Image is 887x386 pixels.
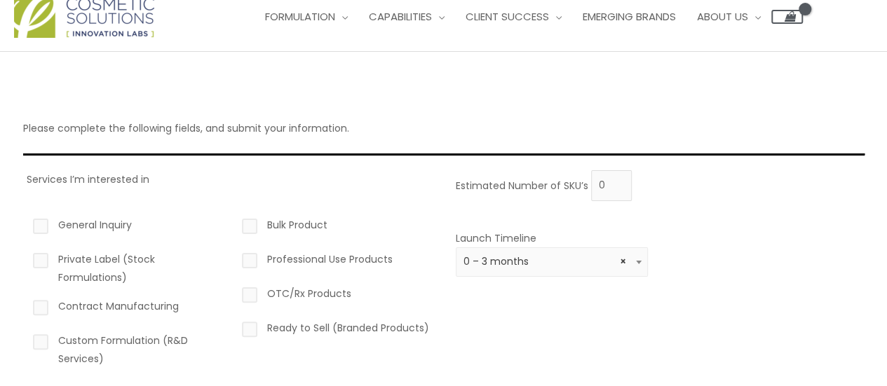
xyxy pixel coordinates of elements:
[23,119,865,137] p: Please complete the following fields, and submit your information.
[30,250,223,287] label: Private Label (Stock Formulations)
[583,9,676,24] span: Emerging Brands
[771,10,803,24] a: View Shopping Cart, empty
[591,170,632,201] input: Please enter the estimated number of skus
[697,9,748,24] span: About Us
[620,255,626,268] span: Remove all items
[30,216,223,240] label: General Inquiry
[265,9,335,24] span: Formulation
[239,250,432,274] label: Professional Use Products
[239,216,432,240] label: Bulk Product
[27,172,149,186] label: Services I’m interested in
[456,231,536,245] label: Launch Timeline
[463,255,640,268] span: 0 – 3 months
[456,178,588,192] label: Estimated Number of SKU’s
[30,297,223,321] label: Contract Manufacturing
[466,9,549,24] span: Client Success
[456,247,649,277] span: 0 – 3 months
[239,284,432,308] label: OTC/Rx Products
[239,319,432,343] label: Ready to Sell (Branded Products)
[369,9,432,24] span: Capabilities
[30,331,223,368] label: Custom Formulation (R&D Services)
